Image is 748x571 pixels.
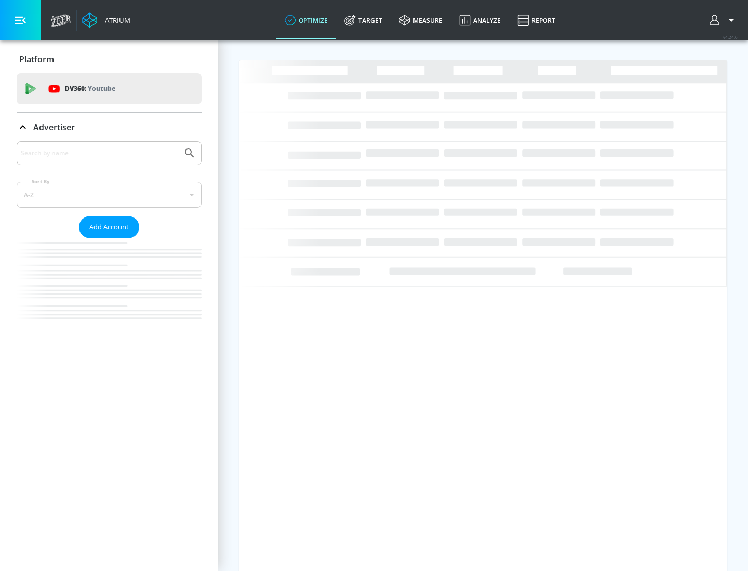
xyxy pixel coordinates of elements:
span: v 4.24.0 [723,34,738,40]
p: Youtube [88,83,115,94]
a: Target [336,2,391,39]
div: Atrium [101,16,130,25]
div: A-Z [17,182,202,208]
nav: list of Advertiser [17,238,202,339]
input: Search by name [21,146,178,160]
span: Add Account [89,221,129,233]
a: optimize [276,2,336,39]
a: Analyze [451,2,509,39]
a: Atrium [82,12,130,28]
a: Report [509,2,564,39]
p: Advertiser [33,121,75,133]
label: Sort By [30,178,52,185]
div: Advertiser [17,113,202,142]
div: DV360: Youtube [17,73,202,104]
p: DV360: [65,83,115,94]
div: Platform [17,45,202,74]
p: Platform [19,53,54,65]
a: measure [391,2,451,39]
div: Advertiser [17,141,202,339]
button: Add Account [79,216,139,238]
